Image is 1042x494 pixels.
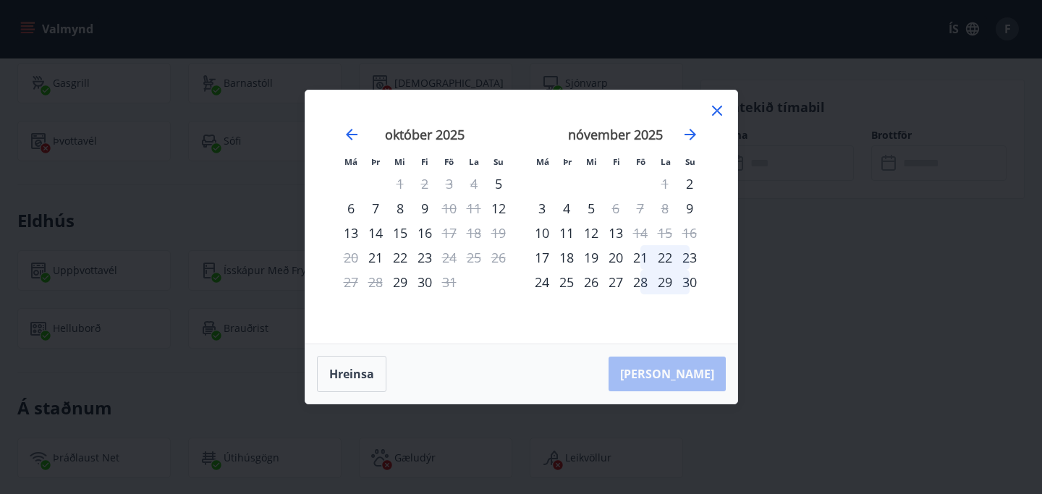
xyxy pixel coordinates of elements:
div: Aðeins innritun í boði [486,171,511,196]
td: Not available. sunnudagur, 19. október 2025 [486,221,511,245]
td: Not available. laugardagur, 11. október 2025 [462,196,486,221]
td: þriðjudagur, 11. nóvember 2025 [554,221,579,245]
td: fimmtudagur, 20. nóvember 2025 [603,245,628,270]
div: Move forward to switch to the next month. [682,126,699,143]
td: Not available. laugardagur, 1. nóvember 2025 [653,171,677,196]
div: 13 [339,221,363,245]
div: 8 [388,196,412,221]
div: 28 [628,270,653,294]
div: 23 [677,245,702,270]
div: 24 [530,270,554,294]
td: miðvikudagur, 26. nóvember 2025 [579,270,603,294]
td: Not available. föstudagur, 10. október 2025 [437,196,462,221]
td: Not available. föstudagur, 3. október 2025 [437,171,462,196]
div: 3 [530,196,554,221]
td: föstudagur, 21. nóvember 2025 [628,245,653,270]
td: sunnudagur, 23. nóvember 2025 [677,245,702,270]
small: Má [344,156,357,167]
div: 26 [579,270,603,294]
td: laugardagur, 22. nóvember 2025 [653,245,677,270]
div: 19 [579,245,603,270]
td: Not available. laugardagur, 15. nóvember 2025 [653,221,677,245]
small: Su [685,156,695,167]
td: mánudagur, 24. nóvember 2025 [530,270,554,294]
div: Aðeins útritun í boði [437,221,462,245]
div: Calendar [323,108,720,326]
td: fimmtudagur, 9. október 2025 [412,196,437,221]
td: Not available. föstudagur, 17. október 2025 [437,221,462,245]
td: laugardagur, 29. nóvember 2025 [653,270,677,294]
div: 21 [628,245,653,270]
td: miðvikudagur, 5. nóvember 2025 [579,196,603,221]
td: Not available. mánudagur, 20. október 2025 [339,245,363,270]
small: Fi [613,156,620,167]
div: 9 [412,196,437,221]
td: miðvikudagur, 12. nóvember 2025 [579,221,603,245]
div: Aðeins innritun í boði [677,171,702,196]
td: mánudagur, 6. október 2025 [339,196,363,221]
td: mánudagur, 10. nóvember 2025 [530,221,554,245]
td: Not available. laugardagur, 8. nóvember 2025 [653,196,677,221]
div: Aðeins innritun í boði [388,270,412,294]
td: miðvikudagur, 19. nóvember 2025 [579,245,603,270]
td: þriðjudagur, 21. október 2025 [363,245,388,270]
small: Fö [444,156,454,167]
div: 13 [603,221,628,245]
strong: nóvember 2025 [568,126,663,143]
div: 16 [412,221,437,245]
div: 27 [603,270,628,294]
td: mánudagur, 3. nóvember 2025 [530,196,554,221]
div: 12 [579,221,603,245]
td: Not available. mánudagur, 27. október 2025 [339,270,363,294]
div: Aðeins innritun í boði [486,196,511,221]
td: Not available. sunnudagur, 26. október 2025 [486,245,511,270]
td: miðvikudagur, 8. október 2025 [388,196,412,221]
div: 6 [339,196,363,221]
td: Not available. þriðjudagur, 28. október 2025 [363,270,388,294]
td: miðvikudagur, 15. október 2025 [388,221,412,245]
td: miðvikudagur, 29. október 2025 [388,270,412,294]
div: 20 [603,245,628,270]
td: fimmtudagur, 23. október 2025 [412,245,437,270]
div: Aðeins útritun í boði [437,270,462,294]
td: sunnudagur, 30. nóvember 2025 [677,270,702,294]
td: miðvikudagur, 22. október 2025 [388,245,412,270]
div: 14 [363,221,388,245]
td: Not available. föstudagur, 31. október 2025 [437,270,462,294]
td: Not available. sunnudagur, 16. nóvember 2025 [677,221,702,245]
button: Hreinsa [317,356,386,392]
div: 30 [677,270,702,294]
small: Má [536,156,549,167]
td: þriðjudagur, 14. október 2025 [363,221,388,245]
div: Aðeins innritun í boði [677,196,702,221]
div: 29 [653,270,677,294]
div: Aðeins innritun í boði [530,245,554,270]
small: Þr [371,156,380,167]
td: sunnudagur, 9. nóvember 2025 [677,196,702,221]
td: þriðjudagur, 7. október 2025 [363,196,388,221]
td: sunnudagur, 12. október 2025 [486,196,511,221]
small: La [469,156,479,167]
td: sunnudagur, 2. nóvember 2025 [677,171,702,196]
div: Move backward to switch to the previous month. [343,126,360,143]
div: 30 [412,270,437,294]
td: föstudagur, 28. nóvember 2025 [628,270,653,294]
td: fimmtudagur, 27. nóvember 2025 [603,270,628,294]
small: Þr [563,156,572,167]
div: 25 [554,270,579,294]
small: Fi [421,156,428,167]
small: Mi [586,156,597,167]
div: Aðeins útritun í boði [437,196,462,221]
td: Not available. föstudagur, 7. nóvember 2025 [628,196,653,221]
td: fimmtudagur, 16. október 2025 [412,221,437,245]
div: 5 [579,196,603,221]
td: Not available. laugardagur, 4. október 2025 [462,171,486,196]
small: Mi [394,156,405,167]
div: 22 [653,245,677,270]
div: 22 [388,245,412,270]
td: fimmtudagur, 30. október 2025 [412,270,437,294]
div: Aðeins útritun í boði [603,196,628,221]
div: 18 [554,245,579,270]
strong: október 2025 [385,126,465,143]
div: 11 [554,221,579,245]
